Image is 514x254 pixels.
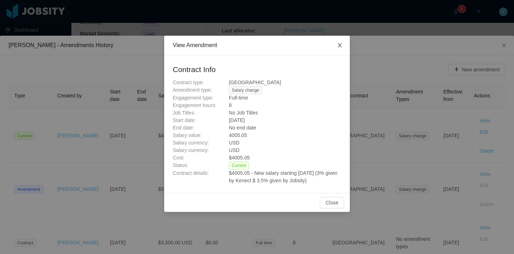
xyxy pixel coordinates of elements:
[229,117,245,123] span: [DATE]
[229,140,240,146] span: USD
[173,87,212,93] span: Amendment type:
[173,125,194,131] span: End date:
[173,80,204,85] span: Contract type:
[173,162,188,168] span: Status:
[320,197,344,208] button: Close
[173,64,341,75] h2: Contract Info
[229,95,248,101] span: Full-time
[173,140,209,146] span: Salary currency:
[173,147,209,153] span: Salary currency:
[173,95,213,101] span: Engagement type:
[229,170,337,183] span: $4005.05 - New salary starting [DATE] (3% given by Kenect $ 3.5% given by Jobsity)
[229,155,250,161] span: $ 4005.05
[229,102,232,108] span: 8
[173,132,202,138] span: Salary value:
[173,41,341,49] div: View Amendment
[229,132,247,138] span: 4005.05
[173,102,216,108] span: Engagement hours:
[229,125,256,131] span: No end date
[229,162,249,169] span: Current
[173,117,196,123] span: Start date:
[229,110,258,116] span: No Job Titles
[173,170,209,176] span: Contract details:
[229,86,262,94] span: Salary change
[337,42,343,48] i: icon: close
[173,110,195,116] span: Job Titles:
[173,155,185,161] span: Cost:
[330,36,350,56] button: Close
[229,80,281,85] span: [GEOGRAPHIC_DATA]
[229,147,240,153] span: USD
